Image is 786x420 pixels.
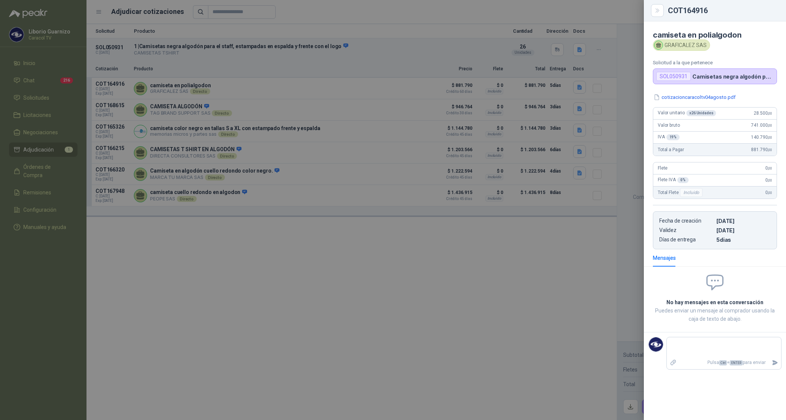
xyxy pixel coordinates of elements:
[653,30,777,39] h4: camiseta en polialgodon
[680,188,703,197] div: Incluido
[768,148,772,152] span: ,00
[653,254,676,262] div: Mensajes
[658,123,680,128] span: Valor bruto
[765,190,772,195] span: 0
[768,111,772,115] span: ,00
[677,177,689,183] div: 0 %
[653,39,710,51] div: GRAFICALEZ SAS
[649,337,663,352] img: Company Logo
[666,134,680,140] div: 19 %
[716,227,771,234] p: [DATE]
[692,73,774,80] p: Camisetas negra algodón para el staff, estampadas en espalda y frente con el logo
[768,166,772,170] span: ,00
[719,360,727,365] span: Ctrl
[765,177,772,183] span: 0
[653,6,662,15] button: Close
[653,298,777,306] h2: No hay mensajes en esta conversación
[768,178,772,182] span: ,00
[656,72,691,81] div: SOL050931
[768,123,772,127] span: ,00
[658,188,704,197] span: Total Flete
[751,147,772,152] span: 881.790
[716,218,771,224] p: [DATE]
[768,135,772,139] span: ,00
[667,356,680,369] label: Adjuntar archivos
[658,134,680,140] span: IVA
[751,123,772,128] span: 741.000
[658,110,716,116] span: Valor unitario
[653,93,736,101] button: cotizacioncaracoltv04agosto.pdf
[668,7,777,14] div: COT164916
[659,227,713,234] p: Validez
[686,110,716,116] div: x 26 Unidades
[754,111,772,116] span: 28.500
[680,356,769,369] p: Pulsa + para enviar
[658,177,689,183] span: Flete IVA
[769,356,781,369] button: Enviar
[653,306,777,323] p: Puedes enviar un mensaje al comprador usando la caja de texto de abajo.
[659,218,713,224] p: Fecha de creación
[653,60,777,65] p: Solicitud a la que pertenece
[765,165,772,171] span: 0
[658,147,684,152] span: Total a Pagar
[659,237,713,243] p: Días de entrega
[716,237,771,243] p: 5 dias
[751,135,772,140] span: 140.790
[768,191,772,195] span: ,00
[658,165,668,171] span: Flete
[730,360,743,365] span: ENTER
